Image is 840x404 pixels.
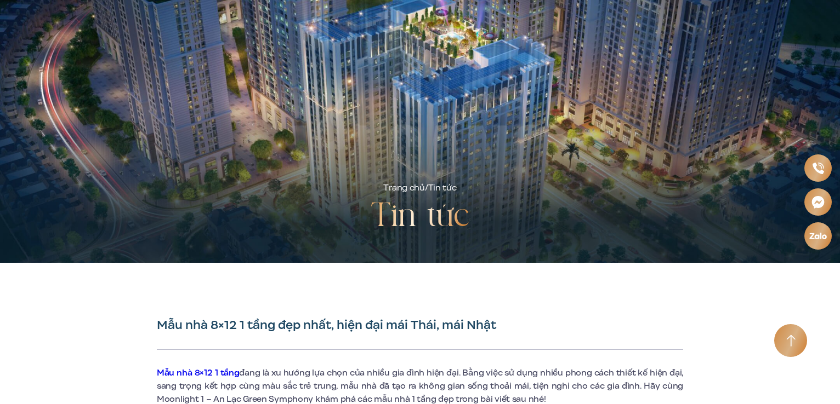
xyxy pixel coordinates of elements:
a: Trang chủ [383,182,424,194]
img: Messenger icon [811,195,825,209]
span: Tin tức [428,182,457,194]
a: Mẫu nhà 8×12 1 tầng [157,367,239,379]
h1: Mẫu nhà 8×12 1 tầng đẹp nhất, hiện đại mái Thái, mái Nhật [157,318,683,333]
img: Arrow icon [786,334,796,347]
h2: Tin tức [371,195,469,239]
div: / [383,182,456,195]
img: Zalo icon [809,233,827,239]
img: Phone icon [812,163,824,174]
